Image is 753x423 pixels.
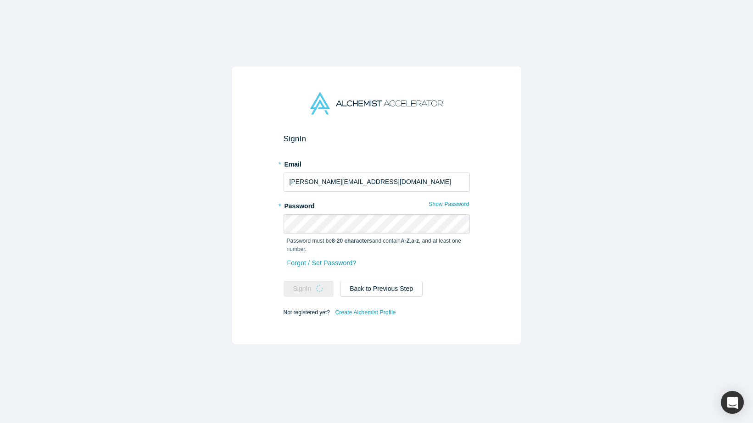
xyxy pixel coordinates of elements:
img: Alchemist Accelerator Logo [310,92,442,115]
strong: a-z [411,238,419,244]
label: Password [284,198,470,211]
button: SignIn [284,281,334,297]
a: Forgot / Set Password? [287,255,357,271]
a: Create Alchemist Profile [335,306,396,318]
button: Show Password [428,198,469,210]
strong: 8-20 characters [332,238,372,244]
label: Email [284,156,470,169]
p: Password must be and contain , , and at least one number. [287,237,467,253]
span: Not registered yet? [284,309,330,315]
h2: Sign In [284,134,470,144]
strong: A-Z [401,238,410,244]
button: Back to Previous Step [340,281,423,297]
